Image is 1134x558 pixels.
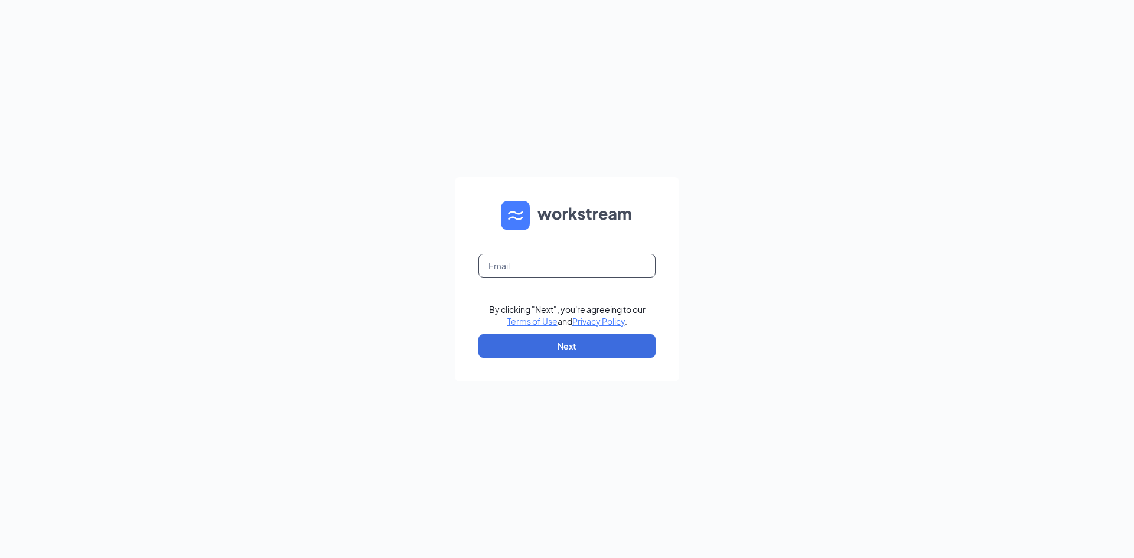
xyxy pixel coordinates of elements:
[489,304,646,327] div: By clicking "Next", you're agreeing to our and .
[507,316,558,327] a: Terms of Use
[478,334,656,358] button: Next
[501,201,633,230] img: WS logo and Workstream text
[572,316,625,327] a: Privacy Policy
[478,254,656,278] input: Email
